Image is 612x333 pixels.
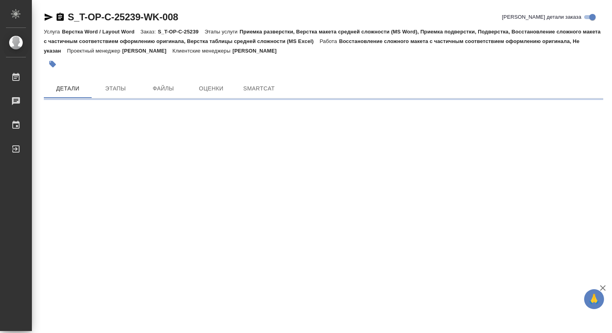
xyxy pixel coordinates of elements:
p: Приемка разверстки, Верстка макета средней сложности (MS Word), Приемка подверстки, Подверстка, В... [44,29,600,44]
p: Верстка Word / Layout Word [62,29,140,35]
span: [PERSON_NAME] детали заказа [502,13,581,21]
p: Этапы услуги [204,29,239,35]
span: Оценки [192,84,230,94]
p: Заказ: [141,29,158,35]
button: Добавить тэг [44,55,61,73]
p: S_T-OP-C-25239 [158,29,204,35]
span: 🙏 [587,291,601,308]
span: Этапы [96,84,135,94]
button: 🙏 [584,289,604,309]
span: Детали [49,84,87,94]
button: Скопировать ссылку [55,12,65,22]
p: Услуга [44,29,62,35]
span: Файлы [144,84,182,94]
button: Скопировать ссылку для ЯМессенджера [44,12,53,22]
p: Проектный менеджер [67,48,122,54]
p: Работа [320,38,339,44]
a: S_T-OP-C-25239-WK-008 [68,12,178,22]
p: [PERSON_NAME] [122,48,173,54]
p: Клиентские менеджеры [173,48,233,54]
span: SmartCat [240,84,278,94]
p: [PERSON_NAME] [232,48,282,54]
